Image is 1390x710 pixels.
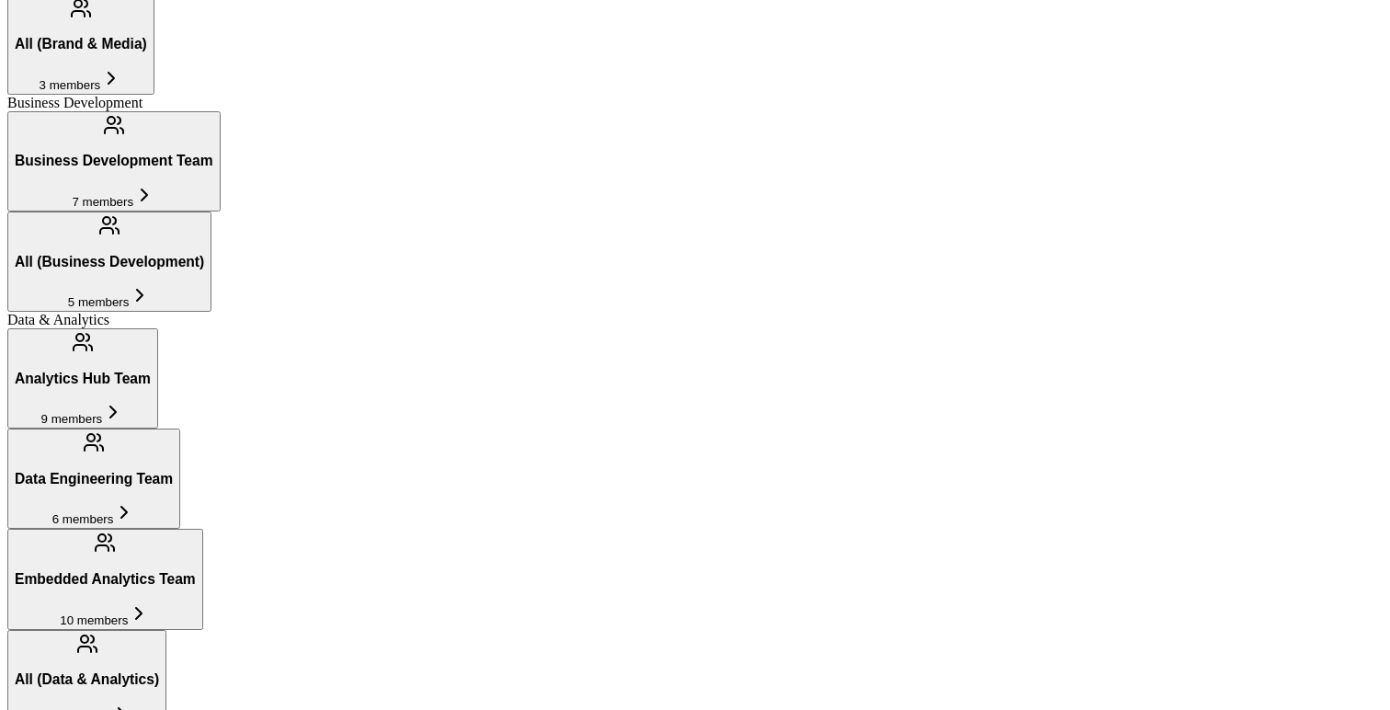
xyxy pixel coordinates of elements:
[41,412,103,426] span: 9 members
[60,613,128,627] span: 10 members
[15,36,147,52] h3: All (Brand & Media)
[7,111,221,212] button: Business Development Team7 members
[15,254,204,270] h3: All (Business Development)
[52,512,114,526] span: 6 members
[15,371,151,387] h3: Analytics Hub Team
[72,195,133,209] span: 7 members
[15,153,213,169] h3: Business Development Team
[7,429,180,529] button: Data Engineering Team6 members
[15,671,159,688] h3: All (Data & Analytics)
[40,78,101,92] span: 3 members
[7,312,109,327] span: Data & Analytics
[7,529,203,629] button: Embedded Analytics Team10 members
[7,328,158,429] button: Analytics Hub Team9 members
[15,471,173,487] h3: Data Engineering Team
[15,571,196,588] h3: Embedded Analytics Team
[68,295,130,309] span: 5 members
[7,212,211,312] button: All (Business Development)5 members
[7,95,142,110] span: Business Development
